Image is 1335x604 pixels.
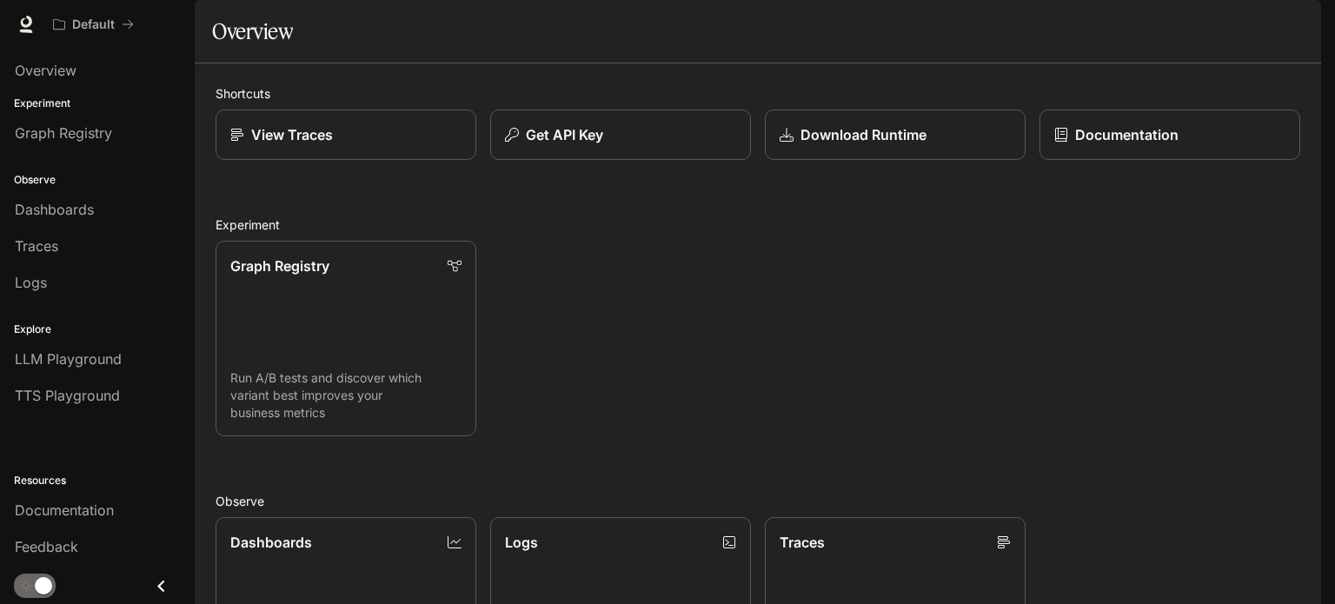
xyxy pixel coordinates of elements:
p: Documentation [1075,124,1179,145]
p: View Traces [251,124,333,145]
p: Default [72,17,115,32]
p: Logs [505,532,538,553]
a: Download Runtime [765,110,1026,160]
button: Get API Key [490,110,751,160]
h1: Overview [212,14,293,49]
a: View Traces [216,110,476,160]
h2: Observe [216,492,1300,510]
p: Run A/B tests and discover which variant best improves your business metrics [230,369,462,421]
p: Graph Registry [230,256,329,276]
a: Documentation [1039,110,1300,160]
p: Traces [780,532,825,553]
button: All workspaces [45,7,142,42]
p: Download Runtime [800,124,927,145]
p: Dashboards [230,532,312,553]
a: Graph RegistryRun A/B tests and discover which variant best improves your business metrics [216,241,476,436]
p: Get API Key [526,124,603,145]
h2: Shortcuts [216,84,1300,103]
h2: Experiment [216,216,1300,234]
